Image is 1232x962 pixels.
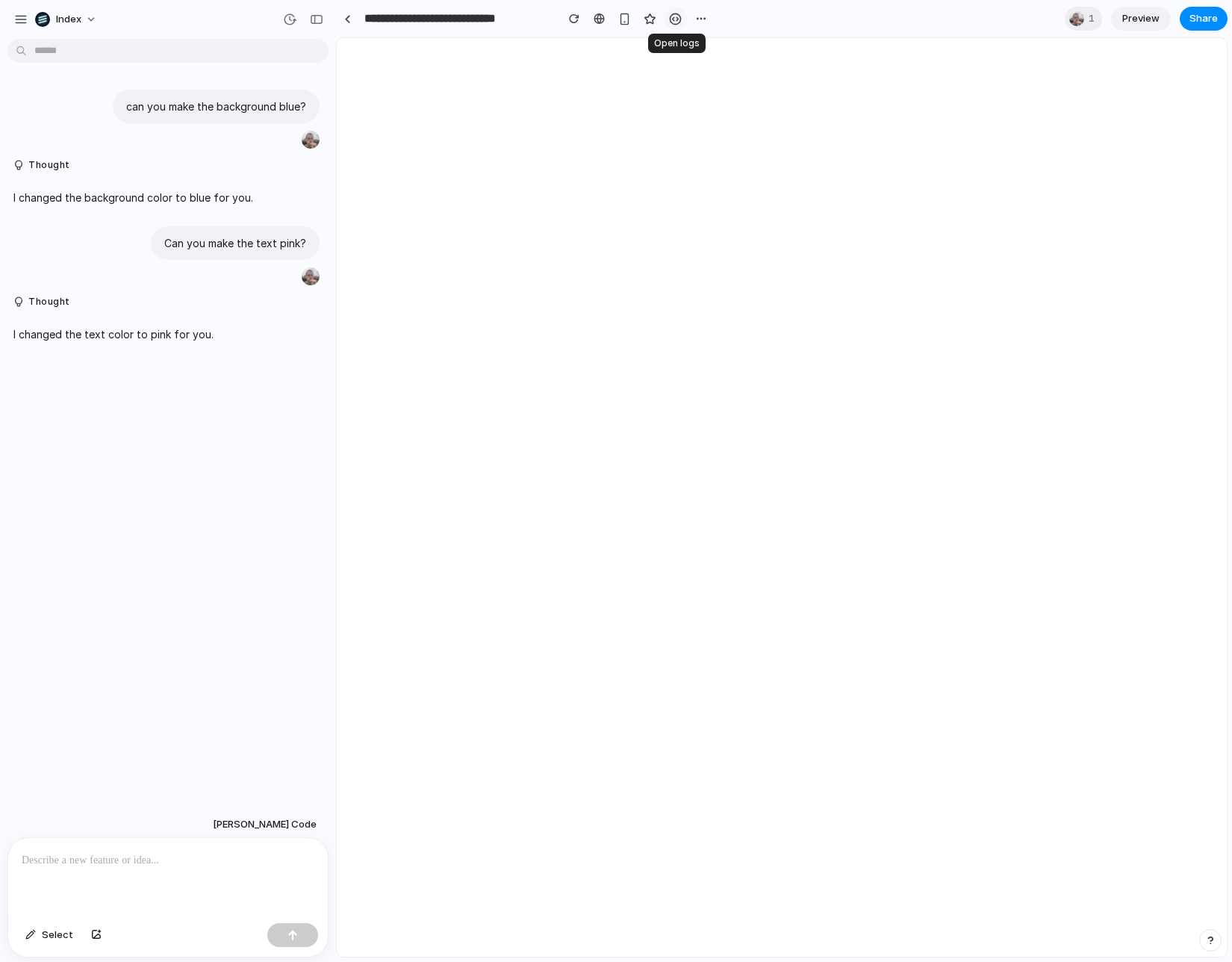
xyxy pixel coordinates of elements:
[648,34,706,53] div: Open logs
[126,99,306,114] p: can you make the background blue?
[1089,11,1099,26] span: 1
[42,928,73,943] span: Select
[164,235,306,251] p: Can you make the text pink?
[1189,11,1218,26] span: Share
[56,12,81,27] span: Index
[208,811,321,838] button: [PERSON_NAME] Code
[1122,11,1160,26] span: Preview
[213,817,317,832] span: [PERSON_NAME] Code
[29,7,105,31] button: Index
[1180,7,1228,31] button: Share
[1065,7,1102,31] div: 1
[13,190,253,205] p: I changed the background color to blue for you.
[13,326,214,342] p: I changed the text color to pink for you.
[1111,7,1171,31] a: Preview
[18,923,81,947] button: Select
